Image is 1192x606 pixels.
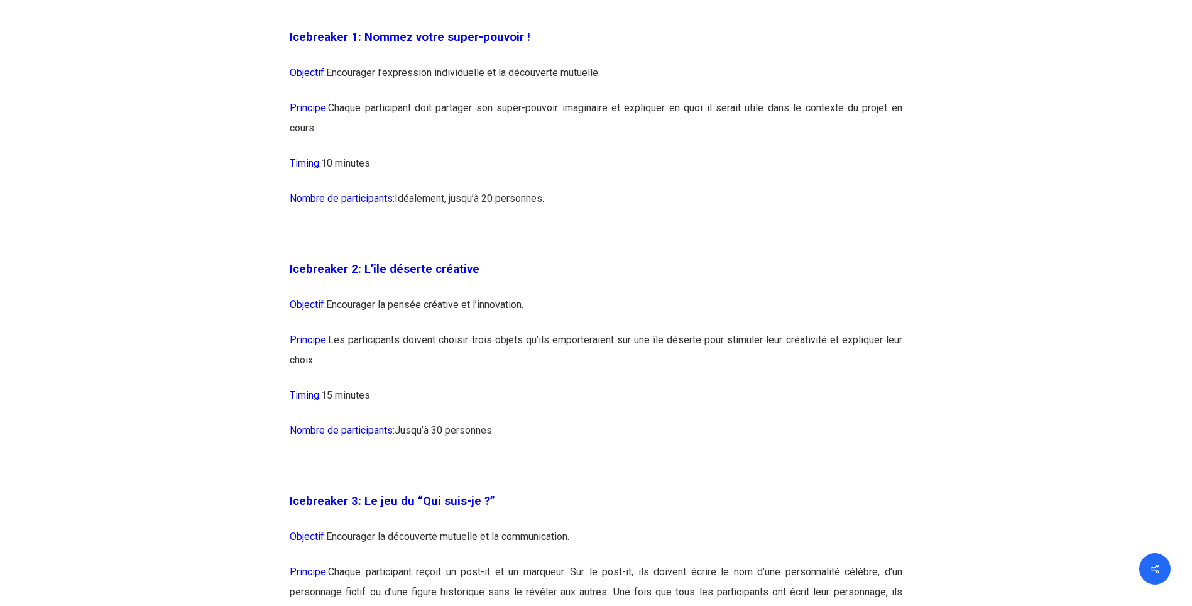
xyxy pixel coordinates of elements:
[290,421,902,456] p: Jusqu’à 30 personnes.
[290,531,326,543] span: Objectif:
[290,189,902,224] p: Idéalement, jusqu’à 20 personnes.
[290,295,902,330] p: Encourager la pensée créative et l’innovation.
[290,385,902,421] p: 15 minutes
[290,494,495,508] span: Icebreaker 3: Le jeu du “Qui suis-je ?”
[290,299,326,311] span: Objectif:
[290,334,328,346] span: Principe:
[290,63,902,98] p: Encourager l’expression individuelle et la découverte mutuelle.
[290,424,395,436] span: Nombre de participants:
[290,262,479,276] span: Icebreaker 2: L’île déserte créative
[290,30,530,44] span: Icebreaker 1: Nommez votre super-pouvoir !
[290,157,321,169] span: Timing:
[290,566,328,578] span: Principe:
[290,98,902,153] p: Chaque participant doit partager son super-pouvoir imaginaire et expliquer en quoi il serait util...
[290,527,902,562] p: Encourager la découverte mutuelle et la communication.
[290,330,902,385] p: Les participants doivent choisir trois objets qu’ils emporteraient sur une île déserte pour stimu...
[290,153,902,189] p: 10 minutes
[290,102,328,114] span: Principe:
[290,67,326,79] span: Objectif:
[290,192,395,204] span: Nombre de participants:
[290,389,321,401] span: Timing:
